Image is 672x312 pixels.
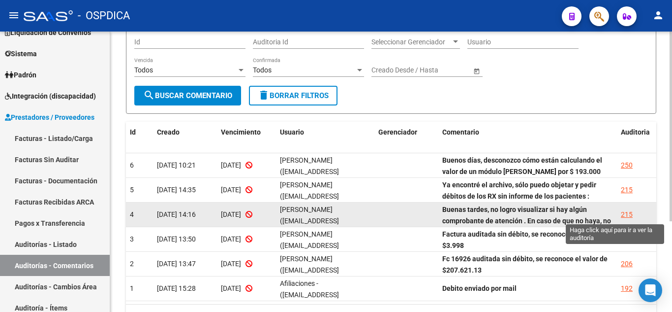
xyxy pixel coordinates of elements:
[617,122,656,143] datatable-header-cell: Auditoria
[153,122,217,143] datatable-header-cell: Creado
[157,210,196,218] span: [DATE] 14:16
[217,122,276,143] datatable-header-cell: Vencimiento
[130,235,134,243] span: 3
[442,255,608,274] strong: Fc 16926 auditada sin débito, se reconoce el valor de $207.621.13
[221,284,241,292] span: [DATE]
[652,9,664,21] mat-icon: person
[442,128,479,136] span: Comentario
[130,210,134,218] span: 4
[442,156,611,243] strong: Buenos días, desconozco cómo están calculando el valor de un módulo [PERSON_NAME] por $ 193.000 C...
[5,91,96,102] span: Integración (discapacidad)
[378,128,417,136] span: Gerenciador
[374,122,438,143] datatable-header-cell: Gerenciador
[221,210,241,218] span: [DATE]
[276,122,374,143] datatable-header-cell: Usuario
[221,186,241,194] span: [DATE]
[221,161,241,169] span: [DATE]
[157,161,196,169] span: [DATE] 10:21
[5,69,36,80] span: Padrón
[5,112,94,123] span: Prestadores / Proveedores
[134,66,153,74] span: Todos
[258,89,270,101] mat-icon: delete
[280,279,339,310] span: Afiliaciones - ([EMAIL_ADDRESS][DOMAIN_NAME])
[130,161,134,169] span: 6
[258,91,329,100] span: Borrar Filtros
[78,5,130,27] span: - OSPDICA
[8,9,20,21] mat-icon: menu
[253,66,272,74] span: Todos
[621,184,633,196] div: 215
[280,206,339,236] span: [PERSON_NAME] ([EMAIL_ADDRESS][DOMAIN_NAME])
[442,206,612,258] strong: Buenas tardes, no logro visualizar si hay algún comprobante de atención . En caso de que no haya,...
[221,260,241,268] span: [DATE]
[143,91,232,100] span: Buscar Comentario
[130,260,134,268] span: 2
[280,156,339,187] span: [PERSON_NAME] ([EMAIL_ADDRESS][DOMAIN_NAME])
[438,122,617,143] datatable-header-cell: Comentario
[621,209,633,220] div: 215
[5,48,37,59] span: Sistema
[134,86,241,105] button: Buscar Comentario
[157,284,196,292] span: [DATE] 15:28
[280,181,339,211] span: [PERSON_NAME] ([EMAIL_ADDRESS][DOMAIN_NAME])
[130,186,134,194] span: 5
[249,86,337,105] button: Borrar Filtros
[143,89,155,101] mat-icon: search
[639,278,662,302] div: Open Intercom Messenger
[221,235,241,243] span: [DATE]
[280,230,339,261] span: [PERSON_NAME] ([EMAIL_ADDRESS][DOMAIN_NAME])
[5,27,91,38] span: Liquidación de Convenios
[621,258,633,270] div: 206
[621,160,633,171] div: 250
[157,186,196,194] span: [DATE] 14:35
[280,128,304,136] span: Usuario
[416,66,464,74] input: Fecha fin
[621,234,633,245] div: 207
[371,66,407,74] input: Fecha inicio
[157,128,180,136] span: Creado
[130,128,136,136] span: Id
[157,235,196,243] span: [DATE] 13:50
[471,66,482,76] button: Open calendar
[621,283,633,294] div: 192
[371,38,451,46] span: Seleccionar Gerenciador
[442,230,603,249] strong: Factura auditada sin débito, se reconoce el valor de $3.998
[621,128,650,136] span: Auditoria
[126,122,153,143] datatable-header-cell: Id
[280,255,339,285] span: [PERSON_NAME] ([EMAIL_ADDRESS][DOMAIN_NAME])
[442,181,608,222] strong: Ya encontré el archivo, sólo puedo objetar y pedir débitos de los RX sin informe de los pacientes...
[130,284,134,292] span: 1
[442,284,517,292] strong: Debito enviado por mail
[221,128,261,136] span: Vencimiento
[157,260,196,268] span: [DATE] 13:47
